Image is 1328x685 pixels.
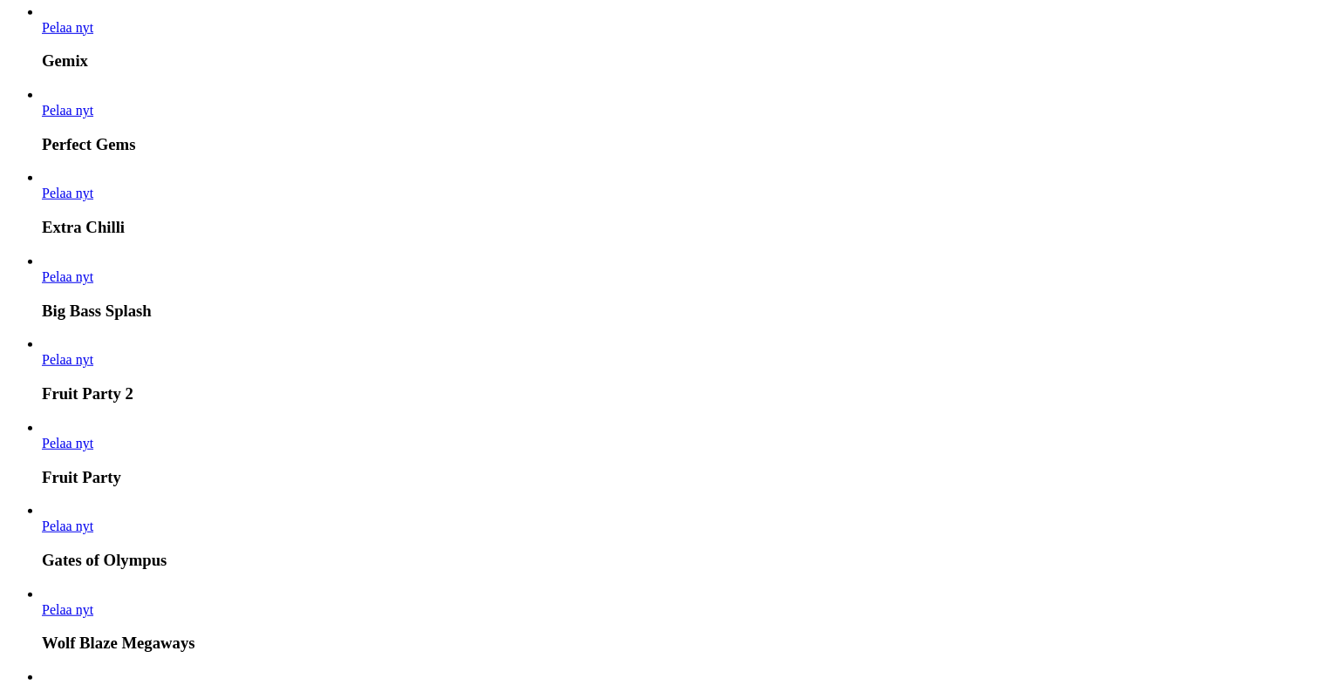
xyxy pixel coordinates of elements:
span: Pelaa nyt [42,602,93,617]
a: Fruit Party [42,436,93,451]
a: Fruit Party 2 [42,352,93,367]
a: Perfect Gems [42,103,93,118]
a: Big Bass Splash [42,269,93,284]
span: Pelaa nyt [42,186,93,200]
a: Gates of Olympus [42,519,93,533]
a: Wolf Blaze Megaways [42,602,93,617]
a: Gemix [42,20,93,35]
span: Pelaa nyt [42,20,93,35]
span: Pelaa nyt [42,519,93,533]
span: Pelaa nyt [42,269,93,284]
a: Extra Chilli [42,186,93,200]
span: Pelaa nyt [42,436,93,451]
span: Pelaa nyt [42,103,93,118]
span: Pelaa nyt [42,352,93,367]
